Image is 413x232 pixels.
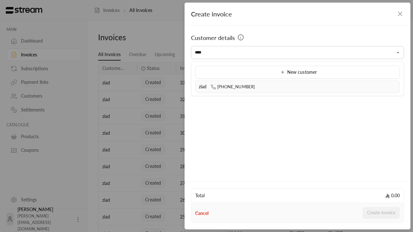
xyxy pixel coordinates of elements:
[394,49,402,56] button: Close
[195,192,205,199] span: Total
[211,84,255,89] span: [PHONE_NUMBER]
[385,192,400,199] span: 0.00
[278,69,317,75] span: New customer
[199,84,207,89] span: ziad
[195,210,208,217] button: Cancel
[191,33,235,42] span: Customer details
[191,10,232,18] span: Create invoice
